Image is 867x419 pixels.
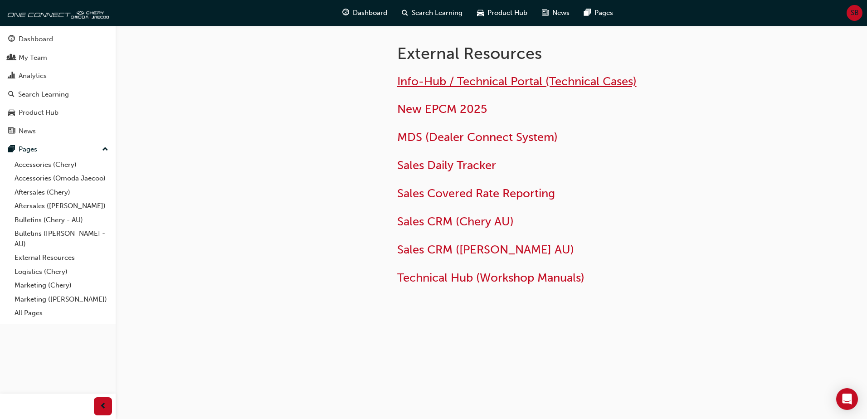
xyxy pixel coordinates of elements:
span: pages-icon [584,7,591,19]
span: up-icon [102,144,108,156]
a: MDS (Dealer Connect System) [397,130,558,144]
div: My Team [19,53,47,63]
button: Pages [4,141,112,158]
a: Sales Daily Tracker [397,158,496,172]
a: Analytics [4,68,112,84]
span: guage-icon [342,7,349,19]
a: Sales Covered Rate Reporting [397,186,555,200]
div: Product Hub [19,107,58,118]
a: Marketing (Chery) [11,278,112,292]
div: Open Intercom Messenger [836,388,858,410]
a: External Resources [11,251,112,265]
a: All Pages [11,306,112,320]
div: Analytics [19,71,47,81]
a: Logistics (Chery) [11,265,112,279]
a: Technical Hub (Workshop Manuals) [397,271,584,285]
div: Dashboard [19,34,53,44]
a: New EPCM 2025 [397,102,487,116]
span: car-icon [8,109,15,117]
a: car-iconProduct Hub [470,4,535,22]
h1: External Resources [397,44,695,63]
a: Aftersales ([PERSON_NAME]) [11,199,112,213]
a: News [4,123,112,140]
a: pages-iconPages [577,4,620,22]
span: Dashboard [353,8,387,18]
a: Product Hub [4,104,112,121]
span: news-icon [542,7,549,19]
a: news-iconNews [535,4,577,22]
span: Pages [594,8,613,18]
span: Product Hub [487,8,527,18]
button: DashboardMy TeamAnalyticsSearch LearningProduct HubNews [4,29,112,141]
a: Accessories (Omoda Jaecoo) [11,171,112,185]
a: Bulletins ([PERSON_NAME] - AU) [11,227,112,251]
a: My Team [4,49,112,66]
a: Dashboard [4,31,112,48]
div: Search Learning [18,89,69,100]
span: News [552,8,570,18]
span: prev-icon [100,401,107,412]
span: SB [851,8,859,18]
a: Marketing ([PERSON_NAME]) [11,292,112,307]
a: Accessories (Chery) [11,158,112,172]
a: Info-Hub / Technical Portal (Technical Cases) [397,74,637,88]
div: News [19,126,36,136]
a: Sales CRM ([PERSON_NAME] AU) [397,243,574,257]
a: Sales CRM (Chery AU) [397,214,514,229]
span: guage-icon [8,35,15,44]
span: chart-icon [8,72,15,80]
span: pages-icon [8,146,15,154]
span: car-icon [477,7,484,19]
div: Pages [19,144,37,155]
span: people-icon [8,54,15,62]
span: search-icon [8,91,15,99]
img: oneconnect [5,4,109,22]
a: Search Learning [4,86,112,103]
a: search-iconSearch Learning [395,4,470,22]
a: Aftersales (Chery) [11,185,112,200]
span: search-icon [402,7,408,19]
a: Bulletins (Chery - AU) [11,213,112,227]
button: SB [847,5,862,21]
span: Search Learning [412,8,463,18]
a: guage-iconDashboard [335,4,395,22]
span: news-icon [8,127,15,136]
